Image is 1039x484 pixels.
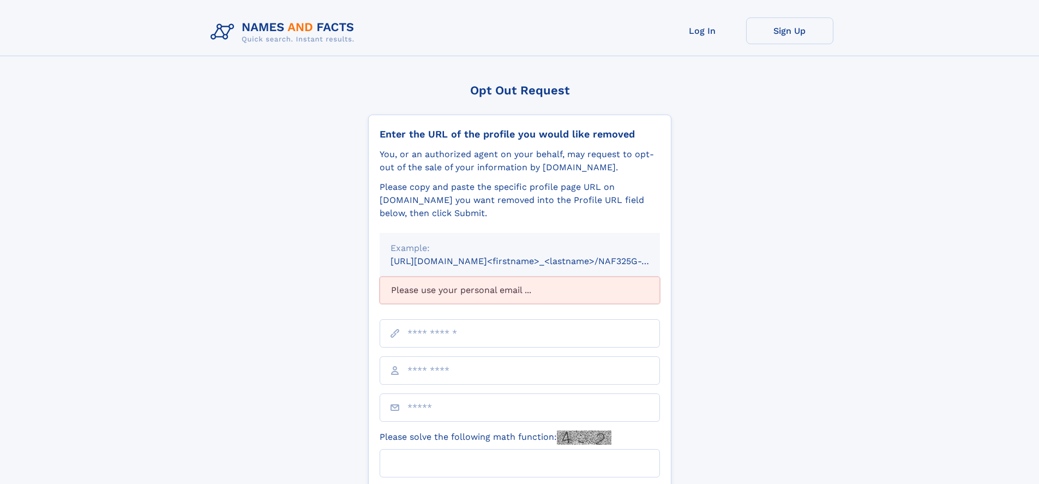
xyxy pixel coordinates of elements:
div: Opt Out Request [368,83,671,97]
div: Example: [391,242,649,255]
a: Log In [659,17,746,44]
div: Enter the URL of the profile you would like removed [380,128,660,140]
label: Please solve the following math function: [380,431,611,445]
img: Logo Names and Facts [206,17,363,47]
a: Sign Up [746,17,833,44]
div: Please copy and paste the specific profile page URL on [DOMAIN_NAME] you want removed into the Pr... [380,181,660,220]
small: [URL][DOMAIN_NAME]<firstname>_<lastname>/NAF325G-xxxxxxxx [391,256,681,266]
div: You, or an authorized agent on your behalf, may request to opt-out of the sale of your informatio... [380,148,660,174]
div: Please use your personal email ... [380,277,660,304]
